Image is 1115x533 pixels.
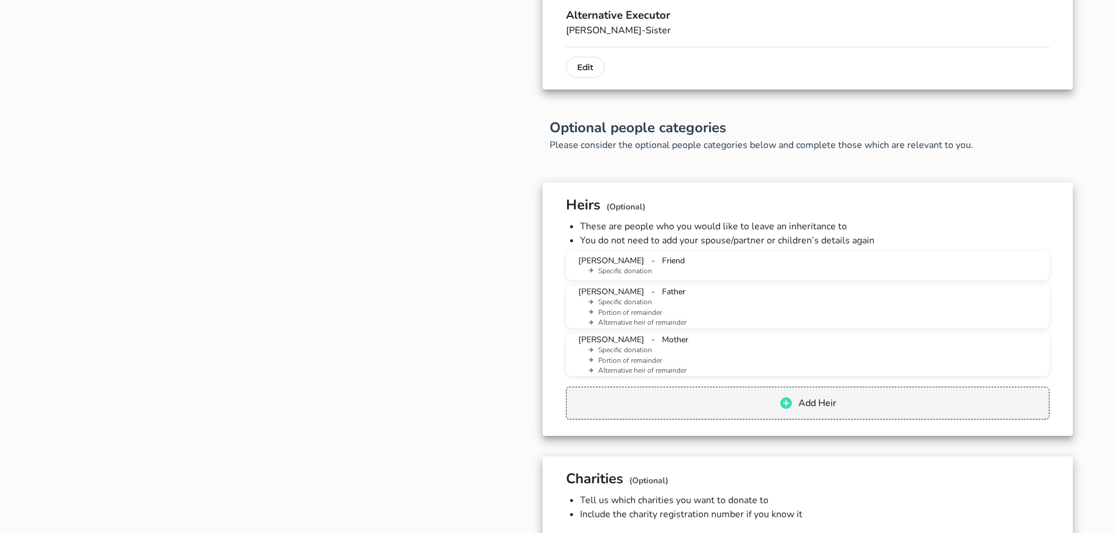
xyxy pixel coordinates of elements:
[578,286,644,297] span: [PERSON_NAME]
[580,219,1049,233] li: These are people who you would like to leave an inheritance to
[662,255,685,266] span: Friend
[550,117,1066,138] h2: Optional people categories
[651,334,655,345] span: -
[580,493,1049,507] li: Tell us which charities you want to donate to
[566,387,1049,419] button: Add Heir
[577,60,593,74] p: Edit
[601,201,646,212] span: (Optional)
[641,24,646,37] span: -
[580,233,1049,247] li: You do not need to add your spouse/partner or children’s details again
[578,334,644,345] span: [PERSON_NAME]
[662,286,685,297] span: Father
[623,475,668,486] span: (Optional)
[585,297,1040,308] li: Specific donation
[585,356,1040,366] li: Portion of remainder
[566,251,1049,280] button: [PERSON_NAME] - Friend Specific donation
[566,7,1049,23] h3: Alternative Executor
[585,266,1040,277] li: Specific donation
[580,507,1049,521] li: Include the charity registration number if you know it
[798,397,836,410] span: Add Heir
[566,194,1049,215] h2: Heirs
[566,57,605,78] button: Edit
[585,318,1040,328] li: Alternative heir of remainder
[585,366,1040,376] li: Alternative heir of remainder
[566,286,1049,328] button: [PERSON_NAME] - Father Specific donation Portion of remainder Alternative heir of remainder
[651,255,655,266] span: -
[566,468,1049,489] h2: Charities
[566,23,1049,37] p: [PERSON_NAME] Sister
[585,308,1040,318] li: Portion of remainder
[662,334,688,345] span: Mother
[585,345,1040,356] li: Specific donation
[550,138,1066,152] p: Please consider the optional people categories below and complete those which are relevant to you.
[578,255,644,266] span: [PERSON_NAME]
[651,286,655,297] span: -
[566,334,1049,376] button: [PERSON_NAME] - Mother Specific donation Portion of remainder Alternative heir of remainder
